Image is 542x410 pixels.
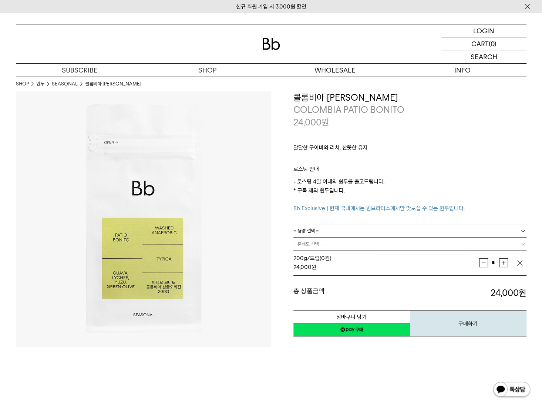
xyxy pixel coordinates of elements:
a: SHOP [144,64,271,77]
button: 감소 [479,258,488,267]
a: SEASONAL [52,80,78,88]
button: 구매하기 [410,310,526,336]
img: 로고 [262,38,280,50]
p: SEARCH [471,50,497,63]
p: 24,000 [293,116,329,129]
a: 원두 [36,80,44,88]
p: - 로스팅 4일 이내의 원두를 출고드립니다. * 구독 제외 원두입니다. [293,177,526,213]
h3: 콜롬비아 [PERSON_NAME] [293,91,526,104]
p: ㅤ [293,156,526,165]
strong: 24,000 [293,264,312,270]
a: 신규 회원 가입 시 3,000원 할인 [236,3,306,10]
p: WHOLESALE [271,64,399,77]
span: 200g/드립 (0원) [293,255,331,262]
span: = 용량 선택 = [293,224,319,237]
p: LOGIN [473,24,494,37]
p: 로스팅 안내 [293,165,526,177]
p: COLOMBIA PATIO BONITO [293,104,526,116]
p: 달달한 구아바와 리치, 산뜻한 유자 [293,143,526,156]
p: CART [471,37,489,50]
li: 콜롬비아 [PERSON_NAME] [85,80,141,88]
img: 삭제 [516,259,524,267]
p: (0) [489,37,496,50]
dt: 총 상품금액 [293,287,410,299]
b: 원 [519,288,526,298]
span: = 분쇄도 선택 = [293,238,323,251]
p: INFO [399,64,526,77]
span: 원 [322,117,329,128]
img: 카카오톡 채널 1:1 채팅 버튼 [492,381,531,399]
span: Bb Exclusive | 현재 국내에서는 빈브라더스에서만 맛보실 수 있는 원두입니다. [293,205,465,212]
a: CART (0) [441,37,526,50]
a: SUBSCRIBE [16,64,144,77]
button: 증가 [499,258,508,267]
strong: 24,000 [491,288,526,298]
div: 원 [293,263,479,272]
a: SHOP [16,80,29,88]
a: LOGIN [441,24,526,37]
button: 장바구니 담기 [293,310,410,323]
img: 콜롬비아 파티오 보니토 [16,91,271,347]
a: 새창 [293,323,410,336]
